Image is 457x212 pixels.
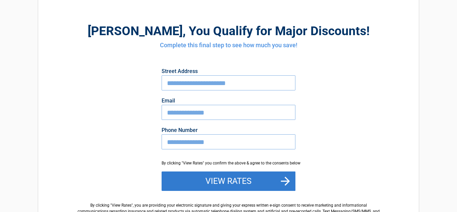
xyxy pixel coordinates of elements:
button: View Rates [162,171,295,191]
h4: Complete this final step to see how much you save! [75,41,382,50]
label: Phone Number [162,128,295,133]
span: [PERSON_NAME] [88,24,183,38]
div: By clicking "View Rates" you confirm the above & agree to the consents below [162,160,295,166]
label: Email [162,98,295,103]
h2: , You Qualify for Major Discounts! [75,23,382,39]
label: Street Address [162,69,295,74]
span: View Rates [112,203,131,208]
